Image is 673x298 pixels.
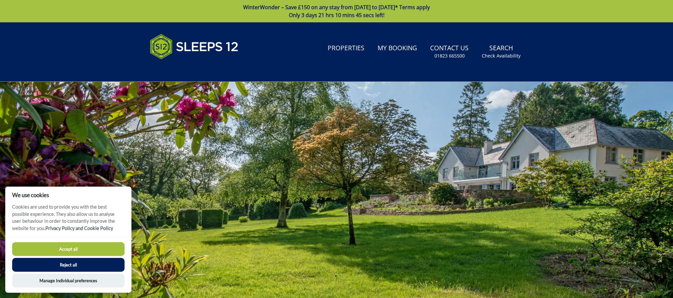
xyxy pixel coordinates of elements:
[375,41,420,56] a: My Booking
[12,242,125,256] button: Accept all
[150,30,239,63] img: Sleeps 12
[289,11,384,19] span: Only 3 days 21 hrs 10 mins 45 secs left!
[45,225,113,231] a: Privacy Policy and Cookie Policy
[12,274,125,287] button: Manage Individual preferences
[434,53,465,59] small: 01823 665500
[428,41,471,62] a: Contact Us01823 665500
[5,203,131,237] p: Cookies are used to provide you with the best possible experience. They also allow us to analyse ...
[482,53,521,59] small: Check Availability
[147,67,216,73] iframe: Customer reviews powered by Trustpilot
[479,41,523,62] a: SearchCheck Availability
[325,41,367,56] a: Properties
[12,258,125,272] button: Reject all
[5,192,131,198] h2: We use cookies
